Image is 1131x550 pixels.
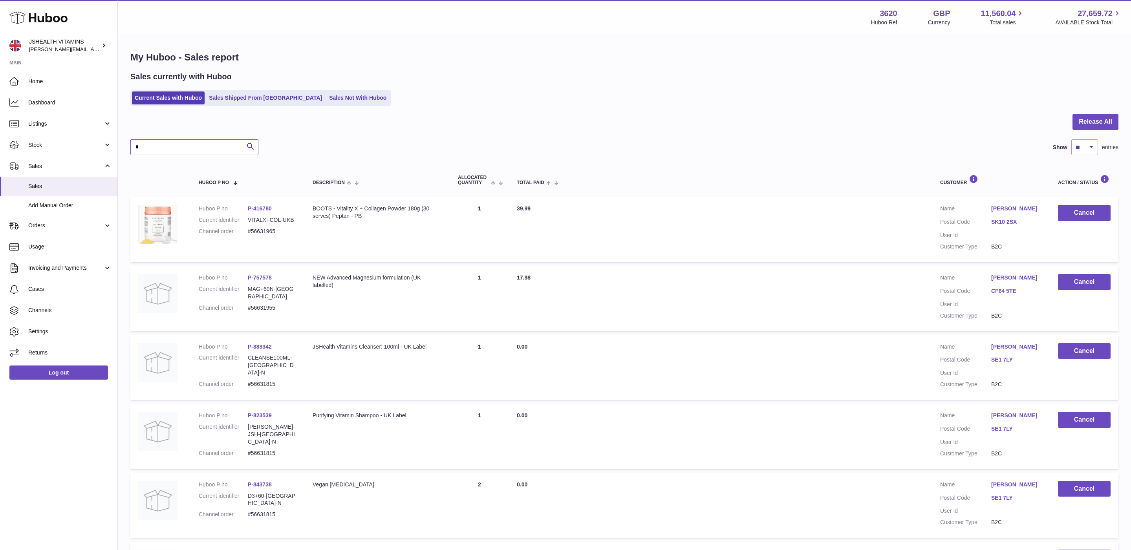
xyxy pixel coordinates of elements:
dt: Name [940,343,991,353]
div: BOOTS - Vitality X + Collagen Powder 180g (30 serves) Peptan - PB [313,205,442,220]
a: [PERSON_NAME] [991,343,1042,351]
a: SE1 7LY [991,356,1042,364]
span: Stock [28,141,103,149]
a: Sales Shipped From [GEOGRAPHIC_DATA] [206,91,325,104]
div: JSHEALTH VITAMINS [29,38,100,53]
div: Purifying Vitamin Shampoo - UK Label [313,412,442,419]
strong: GBP [933,8,950,19]
strong: 3620 [880,8,897,19]
a: P-757578 [248,274,272,281]
a: P-843738 [248,481,272,488]
dd: #56631965 [248,228,297,235]
a: Log out [9,365,108,380]
dd: B2C [991,243,1042,250]
a: SE1 7LY [991,494,1042,502]
dt: Postal Code [940,287,991,297]
h2: Sales currently with Huboo [130,71,232,82]
dd: B2C [991,519,1042,526]
span: Huboo P no [199,180,229,185]
dt: Postal Code [940,425,991,435]
a: [PERSON_NAME] [991,481,1042,488]
span: Total sales [990,19,1025,26]
dt: Current identifier [199,354,248,376]
span: AVAILABLE Stock Total [1055,19,1122,26]
span: Cases [28,285,112,293]
a: P-416780 [248,205,272,212]
dd: #56631815 [248,450,297,457]
span: 17.98 [517,274,531,281]
dt: Channel order [199,380,248,388]
dd: MAG+60N-[GEOGRAPHIC_DATA] [248,285,297,300]
td: 1 [450,404,509,469]
a: Sales Not With Huboo [326,91,389,104]
dt: Current identifier [199,285,248,300]
dt: Customer Type [940,450,991,457]
a: CF64 5TE [991,287,1042,295]
td: 1 [450,197,509,262]
dt: User Id [940,369,991,377]
dt: Huboo P no [199,412,248,419]
dt: Postal Code [940,494,991,504]
span: 0.00 [517,412,527,418]
dt: Huboo P no [199,343,248,351]
a: SE1 7LY [991,425,1042,433]
span: Orders [28,222,103,229]
a: P-888342 [248,344,272,350]
dt: Customer Type [940,243,991,250]
span: Invoicing and Payments [28,264,103,272]
dd: VITALX+COL-UKB [248,216,297,224]
img: no-photo.jpg [138,343,178,382]
button: Cancel [1058,412,1111,428]
div: Huboo Ref [871,19,897,26]
span: Description [313,180,345,185]
dt: Name [940,274,991,283]
dt: Customer Type [940,381,991,388]
img: 36201675073141.png [138,205,178,243]
dd: #56631955 [248,304,297,312]
span: 39.99 [517,205,531,212]
dd: B2C [991,312,1042,320]
dt: Huboo P no [199,481,248,488]
td: 1 [450,335,509,400]
dt: User Id [940,439,991,446]
dt: Current identifier [199,423,248,446]
a: SK10 2SX [991,218,1042,226]
span: Settings [28,328,112,335]
img: no-photo.jpg [138,412,178,451]
dt: Customer Type [940,519,991,526]
a: 11,560.04 Total sales [981,8,1025,26]
button: Release All [1072,114,1118,130]
dt: Name [940,481,991,490]
span: [PERSON_NAME][EMAIL_ADDRESS][DOMAIN_NAME] [29,46,157,52]
dd: B2C [991,381,1042,388]
button: Cancel [1058,205,1111,221]
td: 1 [450,266,509,331]
div: Currency [928,19,950,26]
a: [PERSON_NAME] [991,412,1042,419]
dd: #56631815 [248,380,297,388]
span: Dashboard [28,99,112,106]
dt: Postal Code [940,356,991,365]
span: Usage [28,243,112,250]
h1: My Huboo - Sales report [130,51,1118,64]
span: Add Manual Order [28,202,112,209]
span: Sales [28,183,112,190]
div: JSHealth Vitamins Cleanser: 100ml - UK Label [313,343,442,351]
a: P-823539 [248,412,272,418]
dt: User Id [940,232,991,239]
a: 27,659.72 AVAILABLE Stock Total [1055,8,1122,26]
dd: B2C [991,450,1042,457]
span: Channels [28,307,112,314]
dt: Name [940,205,991,214]
dt: Customer Type [940,312,991,320]
span: 0.00 [517,481,527,488]
div: Vegan [MEDICAL_DATA] [313,481,442,488]
dt: Channel order [199,228,248,235]
button: Cancel [1058,481,1111,497]
div: NEW Advanced Magnesium formulation (UK labelled) [313,274,442,289]
span: Total paid [517,180,544,185]
dt: User Id [940,507,991,515]
span: 0.00 [517,344,527,350]
dt: Channel order [199,450,248,457]
button: Cancel [1058,343,1111,359]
